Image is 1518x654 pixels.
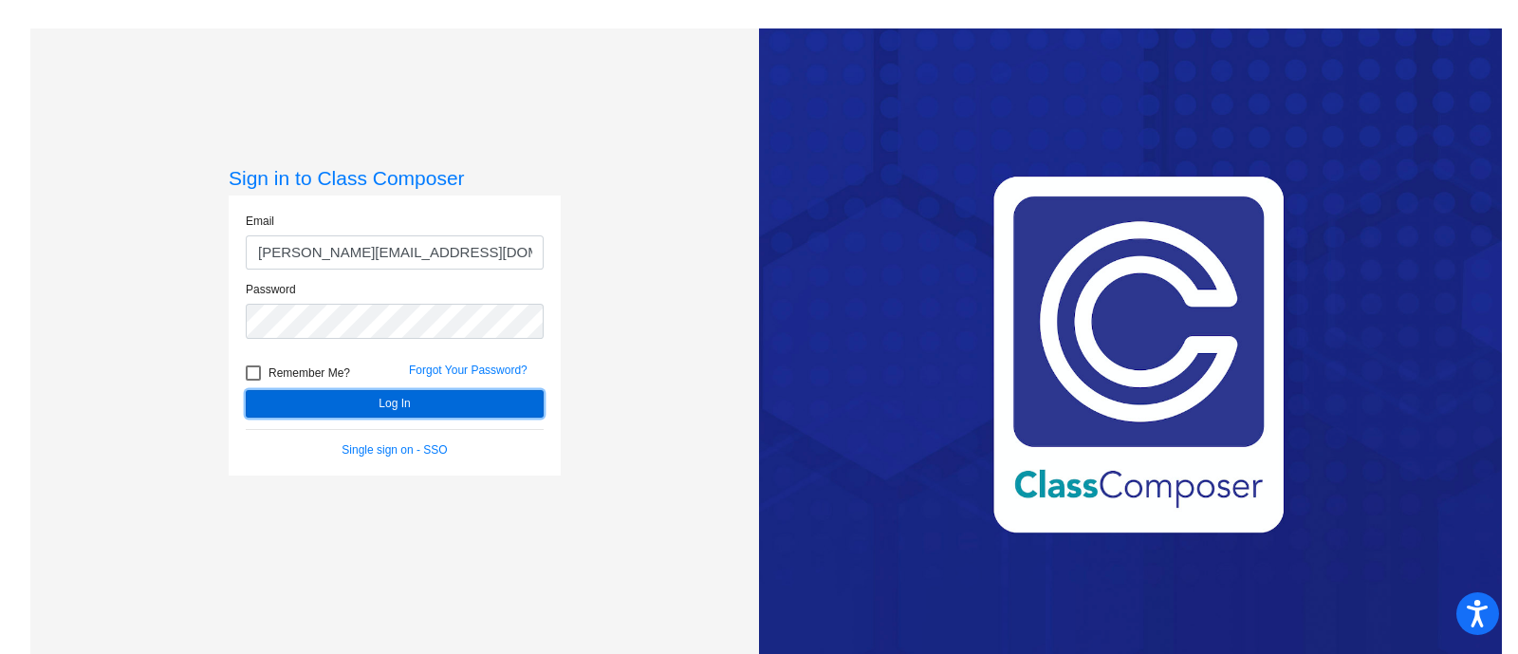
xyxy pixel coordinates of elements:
[246,390,544,418] button: Log In
[342,443,447,457] a: Single sign on - SSO
[229,166,561,190] h3: Sign in to Class Composer
[246,213,274,230] label: Email
[409,364,528,377] a: Forgot Your Password?
[246,281,296,298] label: Password
[268,362,350,384] span: Remember Me?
